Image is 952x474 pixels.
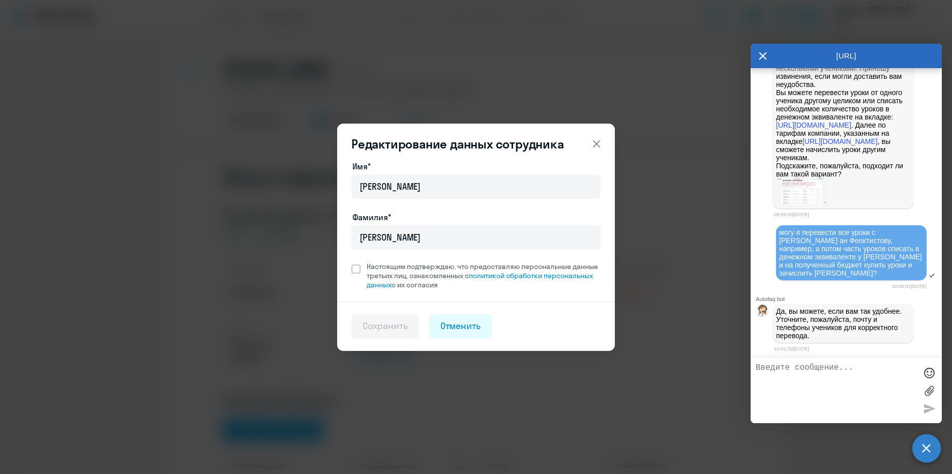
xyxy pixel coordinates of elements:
p: Да, вы можете, если вам так удобнее. Уточните, пожалуйста, почту и телефоны учеников для корректн... [776,307,910,340]
header: Редактирование данных сотрудника [337,136,615,152]
a: [URL][DOMAIN_NAME] [776,121,851,129]
span: Настоящим подтверждаю, что предоставляю персональные данные третьих лиц, ознакомленных с с их сог... [367,262,601,289]
time: 09:58:09[DATE] [774,212,809,217]
img: 2025-09-29_09-56-17.png [776,178,827,203]
p: [PERSON_NAME] ученика технически нельзя распределить между несколькими учениками. Приношу извинен... [776,48,910,178]
button: Отменить [429,314,492,339]
time: 10:00:01[DATE] [891,283,927,289]
a: политикой обработки персональных данных [367,271,593,289]
button: Сохранить [351,314,419,339]
label: Лимит 10 файлов [921,383,937,398]
div: Сохранить [363,319,408,333]
time: 10:01:52[DATE] [774,346,809,351]
img: bot avatar [756,305,769,319]
span: могу я перевести все уроки с [PERSON_NAME] ан Феоктистову, например, а потом часть уроков списать... [779,228,924,277]
div: Отменить [440,319,481,333]
label: Фамилия* [352,211,391,223]
div: Autofaq bot [756,296,942,302]
a: [URL][DOMAIN_NAME] [802,137,878,145]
